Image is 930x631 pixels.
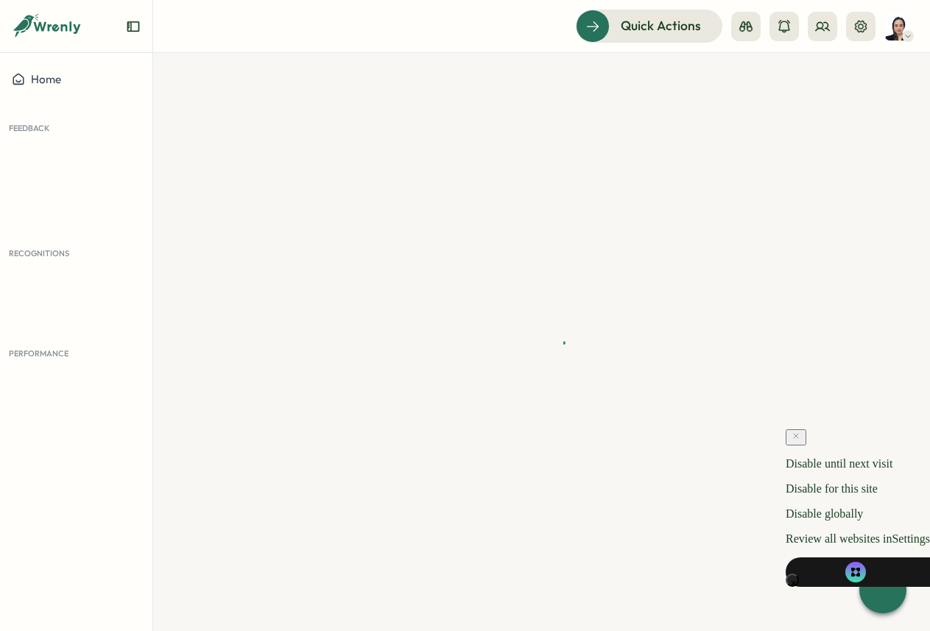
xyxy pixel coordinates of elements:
span: Quick Actions [621,16,701,35]
button: Expand sidebar [126,19,141,34]
img: Dove Tugadi [884,13,912,40]
button: Quick Actions [576,10,722,42]
span: Home [31,72,61,86]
